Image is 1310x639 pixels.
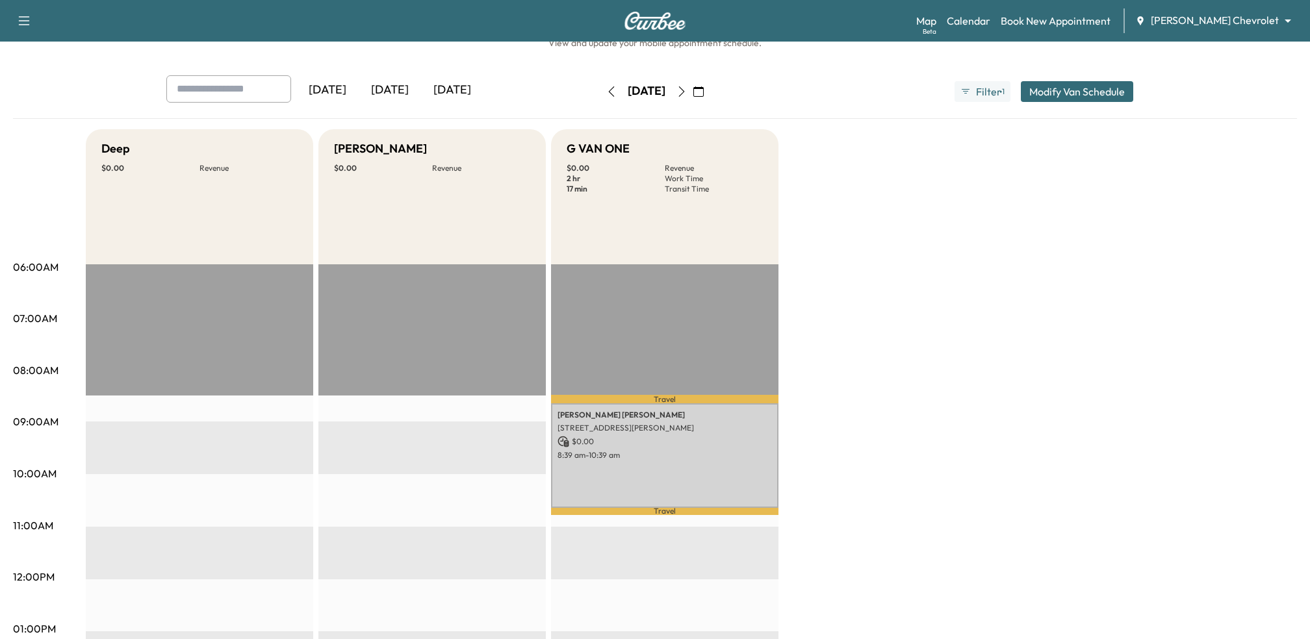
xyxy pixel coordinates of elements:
p: 01:00PM [13,621,56,636]
img: Curbee Logo [624,12,686,30]
p: $ 0.00 [567,163,665,173]
h6: View and update your mobile appointment schedule. [13,36,1297,49]
p: 17 min [567,184,665,194]
p: Revenue [432,163,530,173]
div: [DATE] [421,75,483,105]
p: 8:39 am - 10:39 am [558,450,772,460]
span: [PERSON_NAME] Chevrolet [1151,13,1279,28]
span: 1 [1002,86,1005,97]
p: Travel [551,395,778,403]
div: [DATE] [296,75,359,105]
p: 2 hr [567,173,665,184]
p: 11:00AM [13,518,53,533]
p: Revenue [199,163,298,173]
span: Filter [976,84,999,99]
p: 07:00AM [13,310,57,326]
p: Travel [551,508,778,515]
p: Work Time [665,173,763,184]
h5: [PERSON_NAME] [334,140,427,158]
a: Calendar [947,13,990,29]
p: [STREET_ADDRESS][PERSON_NAME] [558,423,772,433]
p: Transit Time [665,184,763,194]
p: 12:00PM [13,569,55,584]
p: 10:00AM [13,466,57,481]
button: Modify Van Schedule [1021,81,1133,102]
p: $ 0.00 [101,163,199,173]
p: 08:00AM [13,362,58,378]
div: [DATE] [359,75,421,105]
a: Book New Appointment [1001,13,1111,29]
p: [PERSON_NAME] [PERSON_NAME] [558,410,772,420]
h5: G VAN ONE [567,140,630,158]
p: Revenue [665,163,763,173]
button: Filter●1 [955,81,1010,102]
p: $ 0.00 [558,436,772,447]
p: 09:00AM [13,414,58,429]
div: [DATE] [628,83,665,99]
p: 06:00AM [13,259,58,275]
span: ● [999,88,1002,95]
h5: Deep [101,140,130,158]
p: $ 0.00 [334,163,432,173]
a: MapBeta [916,13,936,29]
div: Beta [923,27,936,36]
